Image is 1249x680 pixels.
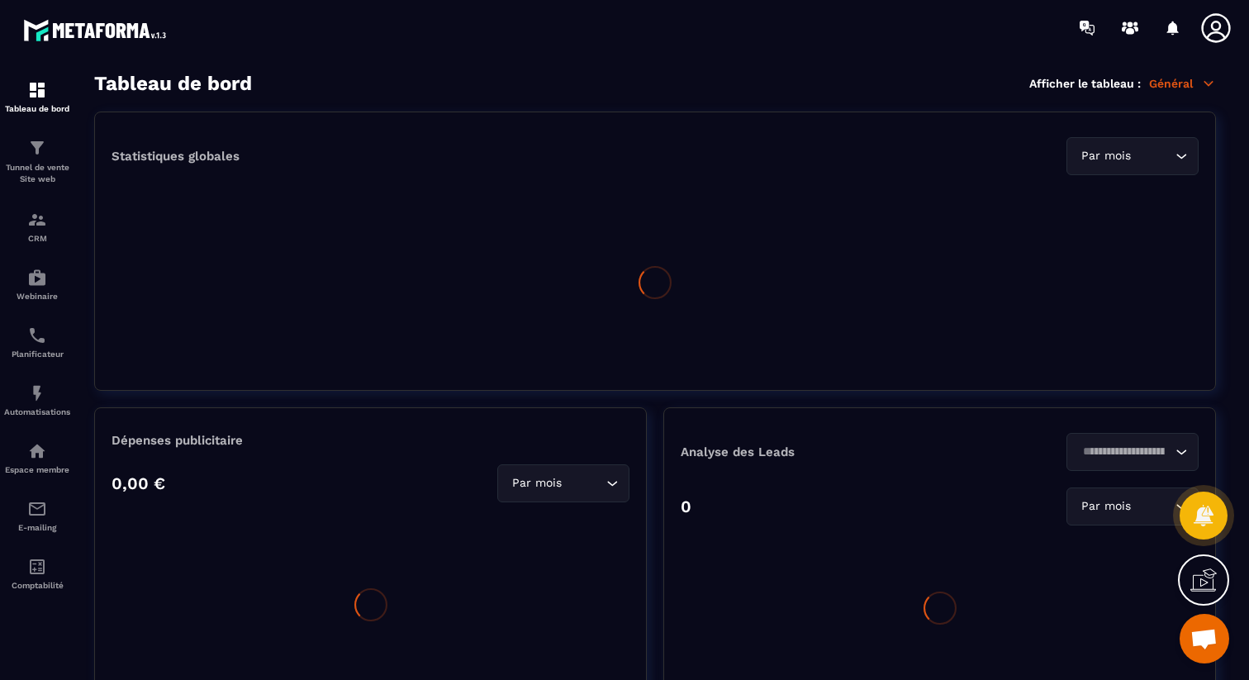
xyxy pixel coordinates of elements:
[4,581,70,590] p: Comptabilité
[4,487,70,544] a: emailemailE-mailing
[27,268,47,288] img: automations
[112,433,629,448] p: Dépenses publicitaire
[565,474,602,492] input: Search for option
[508,474,565,492] span: Par mois
[4,371,70,429] a: automationsautomationsAutomatisations
[4,162,70,185] p: Tunnel de vente Site web
[94,72,252,95] h3: Tableau de bord
[112,473,165,493] p: 0,00 €
[1066,487,1199,525] div: Search for option
[27,499,47,519] img: email
[4,68,70,126] a: formationformationTableau de bord
[27,210,47,230] img: formation
[27,80,47,100] img: formation
[4,292,70,301] p: Webinaire
[4,465,70,474] p: Espace membre
[27,441,47,461] img: automations
[27,138,47,158] img: formation
[4,104,70,113] p: Tableau de bord
[681,497,691,516] p: 0
[1066,433,1199,471] div: Search for option
[27,326,47,345] img: scheduler
[1149,76,1216,91] p: Général
[4,197,70,255] a: formationformationCRM
[681,445,940,459] p: Analyse des Leads
[4,234,70,243] p: CRM
[4,313,70,371] a: schedulerschedulerPlanificateur
[4,126,70,197] a: formationformationTunnel de vente Site web
[1134,497,1171,516] input: Search for option
[1029,77,1141,90] p: Afficher le tableau :
[497,464,629,502] div: Search for option
[1077,443,1171,461] input: Search for option
[4,407,70,416] p: Automatisations
[4,255,70,313] a: automationsautomationsWebinaire
[1180,614,1229,663] div: Ouvrir le chat
[23,15,172,45] img: logo
[1077,147,1134,165] span: Par mois
[27,383,47,403] img: automations
[1077,497,1134,516] span: Par mois
[4,429,70,487] a: automationsautomationsEspace membre
[27,557,47,577] img: accountant
[4,350,70,359] p: Planificateur
[1134,147,1171,165] input: Search for option
[1066,137,1199,175] div: Search for option
[4,523,70,532] p: E-mailing
[112,149,240,164] p: Statistiques globales
[4,544,70,602] a: accountantaccountantComptabilité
